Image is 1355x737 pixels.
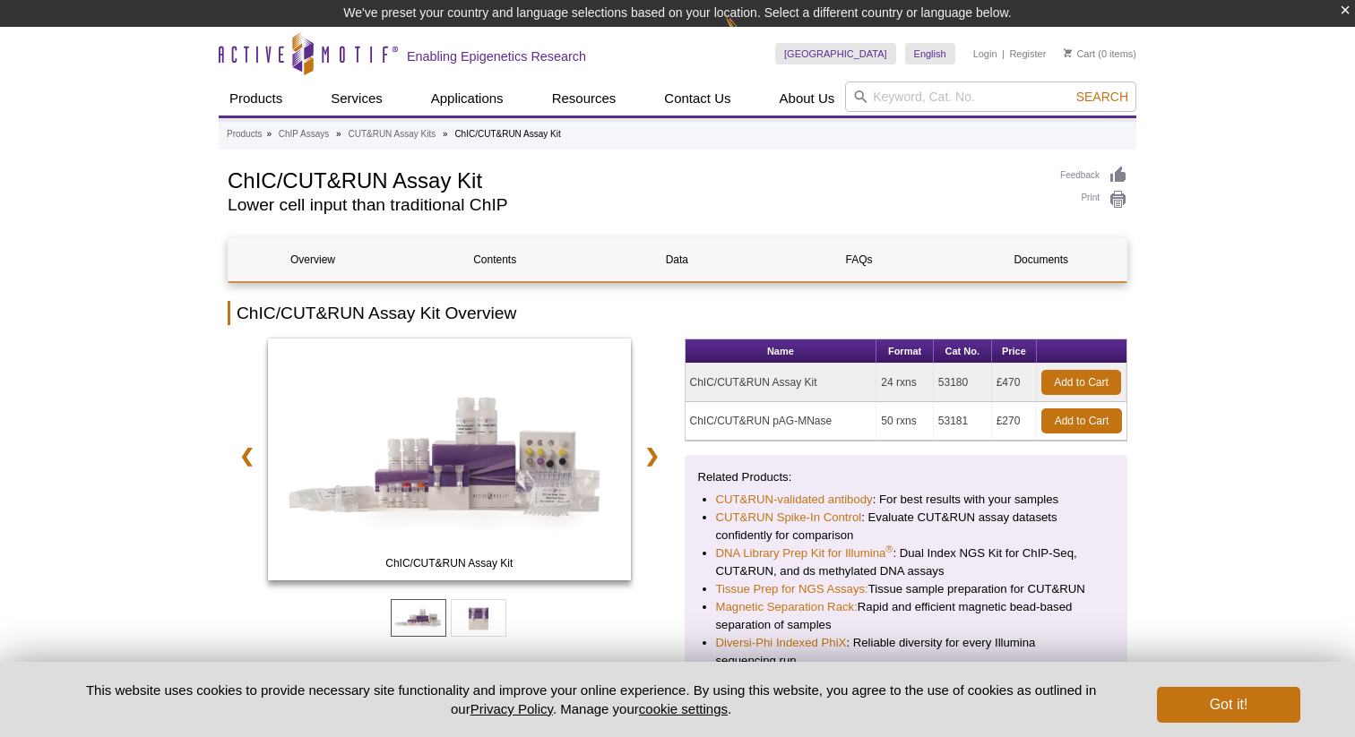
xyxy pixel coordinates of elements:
a: [GEOGRAPHIC_DATA] [775,43,896,64]
a: Login [973,47,997,60]
li: : Dual Index NGS Kit for ChIP-Seq, CUT&RUN, and ds methylated DNA assays [716,544,1097,580]
p: This website uses cookies to provide necessary site functionality and improve your online experie... [55,681,1127,718]
td: £270 [992,402,1037,441]
a: Products [227,126,262,142]
a: Overview [229,238,397,281]
td: 53181 [934,402,992,441]
th: Name [686,339,877,364]
td: £470 [992,364,1037,402]
a: CUT&RUN Assay Kits [348,126,436,142]
h2: Lower cell input than traditional ChIP [228,197,1042,213]
th: Price [992,339,1037,364]
a: Products [219,81,293,116]
a: Cart [1064,47,1095,60]
a: ChIP Assays [279,126,330,142]
span: ChIC/CUT&RUN Assay Kit [272,554,626,572]
a: CUT&RUN-validated antibody [716,491,873,509]
h2: Enabling Epigenetics Research [407,48,586,64]
a: ChIC/CUT&RUN Assay Kit [268,339,631,586]
a: CUT&RUN Spike-In Control [716,509,862,527]
td: 50 rxns [876,402,933,441]
a: Tissue Prep for NGS Assays: [716,580,868,598]
th: Format [876,339,933,364]
td: 24 rxns [876,364,933,402]
a: Applications [420,81,514,116]
li: (0 items) [1064,43,1136,64]
td: 53180 [934,364,992,402]
a: Data [592,238,761,281]
a: Services [320,81,393,116]
li: Tissue sample preparation for CUT&RUN [716,580,1097,598]
button: cookie settings [639,701,728,716]
li: » [266,129,272,139]
span: Search [1076,90,1128,104]
a: Magnetic Separation Rack: [716,598,858,616]
a: Feedback [1060,166,1127,185]
img: Your Cart [1064,48,1072,57]
h2: ChIC/CUT&RUN Assay Kit Overview [228,301,1127,325]
li: Rapid and efficient magnetic bead-based separation of samples [716,598,1097,634]
a: Add to Cart [1041,370,1121,395]
button: Got it! [1157,687,1300,723]
a: Print [1060,190,1127,210]
td: ChIC/CUT&RUN Assay Kit [686,364,877,402]
sup: ® [885,544,893,554]
li: : Reliable diversity for every Illumina sequencing run [716,634,1097,670]
a: About Us [769,81,846,116]
li: | [1002,43,1005,64]
a: Diversi-Phi Indexed PhiX [716,634,847,652]
a: English [905,43,955,64]
input: Keyword, Cat. No. [845,81,1136,112]
a: Resources [541,81,627,116]
li: ChIC/CUT&RUN Assay Kit [454,129,560,139]
a: Contact Us [653,81,741,116]
a: Register [1009,47,1046,60]
a: DNA Library Prep Kit for Illumina® [716,544,893,562]
li: : Evaluate CUT&RUN assay datasets confidently for comparison [716,509,1097,544]
a: ❯ [633,435,671,476]
li: » [443,129,448,139]
a: Contents [410,238,579,281]
td: ChIC/CUT&RUN pAG-MNase [686,402,877,441]
img: Change Here [725,13,772,56]
a: Documents [957,238,1126,281]
a: Privacy Policy [470,701,553,716]
h1: ChIC/CUT&RUN Assay Kit [228,166,1042,193]
button: Search [1071,89,1134,105]
a: Add to Cart [1041,408,1122,433]
th: Cat No. [934,339,992,364]
a: FAQs [775,238,944,281]
li: : For best results with your samples [716,491,1097,509]
p: Related Products: [698,468,1115,486]
a: ❮ [228,435,266,476]
img: ChIC/CUT&RUN Assay Kit [268,339,631,580]
li: » [336,129,341,139]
